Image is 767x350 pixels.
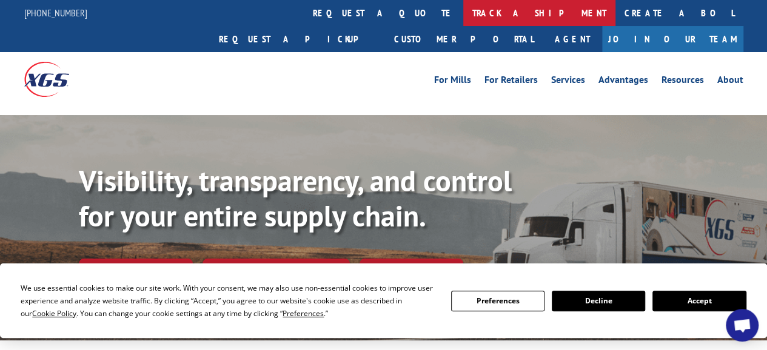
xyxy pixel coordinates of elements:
span: Cookie Policy [32,308,76,319]
a: For Retailers [484,75,538,88]
a: Join Our Team [602,26,743,52]
a: Services [551,75,585,88]
a: XGS ASSISTANT [360,259,463,285]
a: [PHONE_NUMBER] [24,7,87,19]
a: Advantages [598,75,648,88]
b: Visibility, transparency, and control for your entire supply chain. [79,162,512,234]
a: Open chat [726,309,759,342]
a: Agent [543,26,602,52]
span: Preferences [283,308,324,319]
a: For Mills [434,75,471,88]
a: About [717,75,743,88]
button: Preferences [451,291,544,311]
a: Calculate transit time [203,259,350,285]
a: Customer Portal [385,26,543,52]
button: Accept [652,291,746,311]
button: Decline [552,291,645,311]
div: We use essential cookies to make our site work. With your consent, we may also use non-essential ... [21,282,436,320]
a: Track shipment [79,259,193,284]
a: Request a pickup [210,26,385,52]
a: Resources [661,75,704,88]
